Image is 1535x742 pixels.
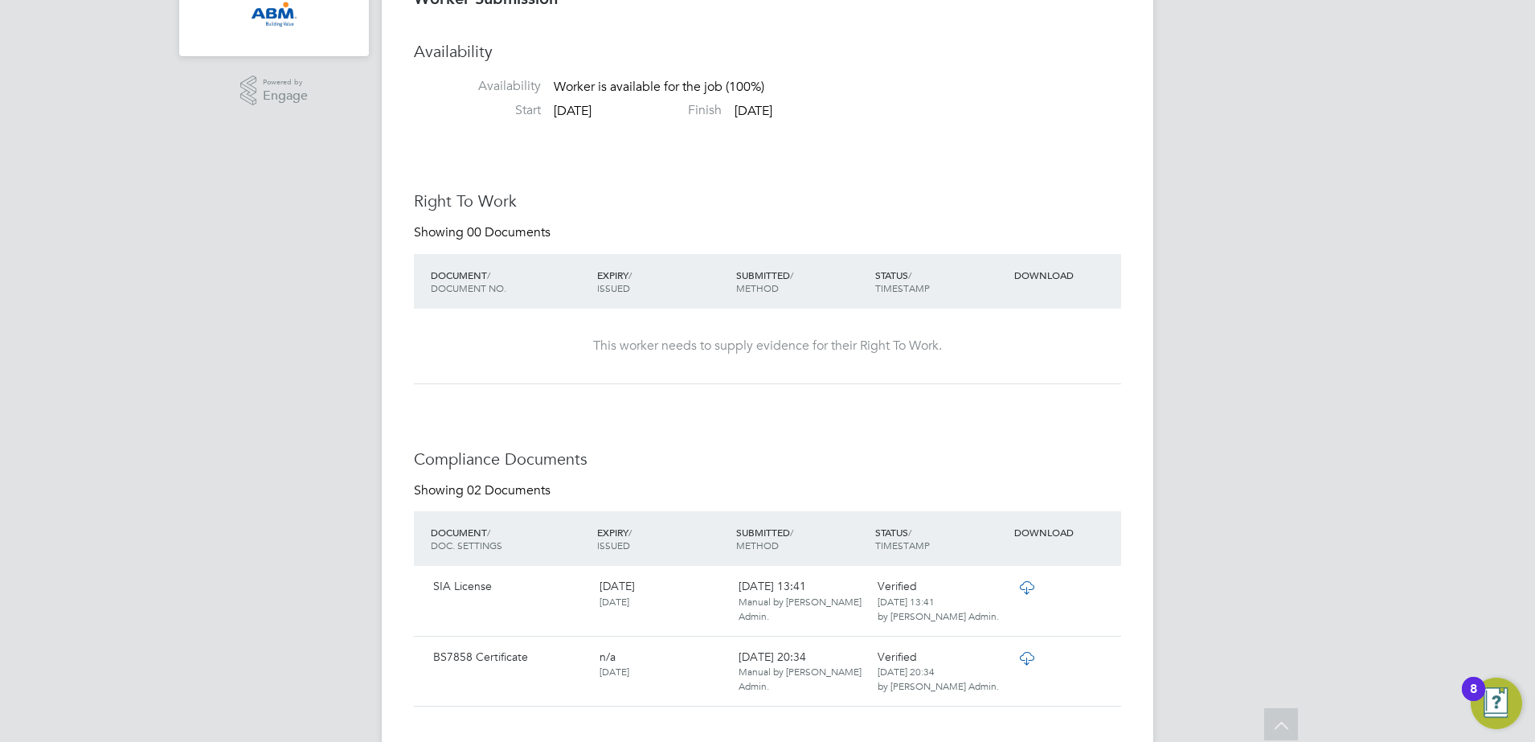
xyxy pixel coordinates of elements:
span: / [628,269,632,281]
span: [DATE] [554,103,591,119]
span: / [790,526,793,539]
span: / [790,269,793,281]
span: [DATE] [600,595,629,608]
span: Verified [878,650,917,664]
span: [DATE] [600,579,635,593]
span: METHOD [736,539,779,551]
div: SUBMITTED [732,518,871,560]
div: EXPIRY [593,518,732,560]
span: / [908,269,911,281]
span: BS7858 Certificate [433,650,528,664]
span: Worker is available for the job (100%) [554,80,764,96]
div: EXPIRY [593,260,732,302]
span: / [487,269,490,281]
span: Powered by [263,76,308,89]
h3: Compliance Documents [414,449,1121,469]
span: 00 Documents [467,224,551,240]
span: [DATE] [600,665,629,678]
a: Go to home page [199,2,350,27]
div: Showing [414,224,554,241]
span: [DATE] 13:41 by [PERSON_NAME] Admin. [878,595,999,622]
div: DOWNLOAD [1010,260,1121,289]
span: TIMESTAMP [875,281,930,294]
span: Verified [878,579,917,593]
span: Engage [263,89,308,103]
img: abm1-logo-retina.png [251,2,297,27]
span: n/a [600,650,616,664]
label: Start [414,102,541,119]
span: SIA License [433,579,492,593]
div: DOWNLOAD [1010,518,1121,547]
span: METHOD [736,281,779,294]
div: STATUS [871,260,1010,302]
span: Manual by [PERSON_NAME] Admin. [739,665,862,692]
span: ISSUED [597,539,630,551]
label: Finish [595,102,722,119]
label: Availability [414,78,541,95]
span: [DATE] 20:34 by [PERSON_NAME] Admin. [878,665,999,692]
div: SUBMITTED [732,260,871,302]
span: DOCUMENT NO. [431,281,506,294]
div: This worker needs to supply evidence for their Right To Work. [430,338,1105,355]
div: STATUS [871,518,1010,560]
div: DOCUMENT [427,260,593,302]
a: Powered byEngage [240,76,309,106]
span: DOC. SETTINGS [431,539,502,551]
span: / [908,526,911,539]
span: TIMESTAMP [875,539,930,551]
div: 8 [1470,689,1477,710]
span: ISSUED [597,281,630,294]
h3: Right To Work [414,191,1121,211]
h3: Availability [414,41,1121,62]
div: DOCUMENT [427,518,593,560]
span: [DATE] 13:41 [739,579,862,622]
span: / [487,526,490,539]
span: [DATE] 20:34 [739,650,862,693]
span: [DATE] [735,103,772,119]
span: / [628,526,632,539]
span: 02 Documents [467,482,551,498]
span: Manual by [PERSON_NAME] Admin. [739,595,862,622]
div: Showing [414,482,554,499]
button: Open Resource Center, 8 new notifications [1471,678,1522,729]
